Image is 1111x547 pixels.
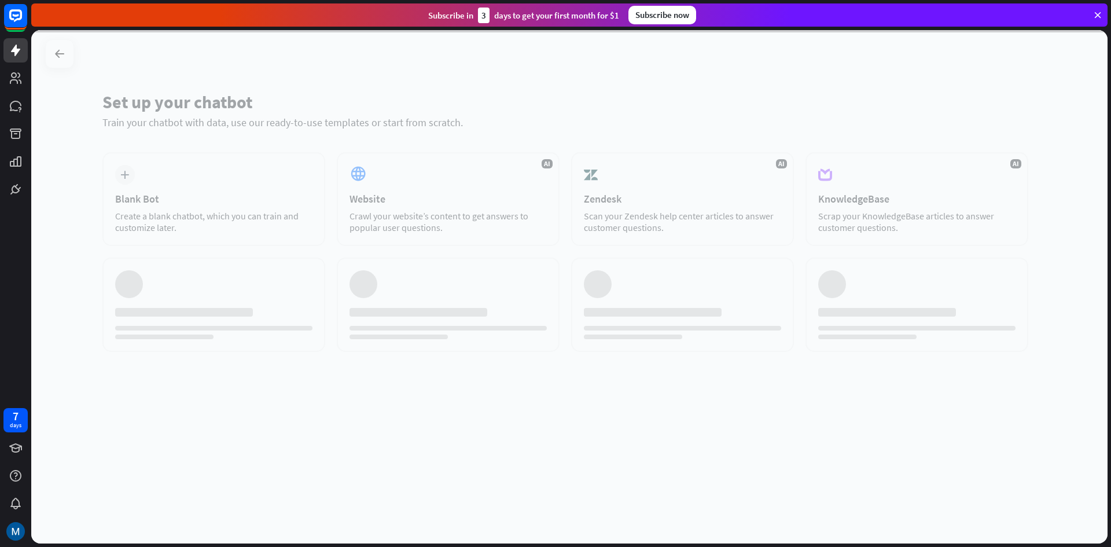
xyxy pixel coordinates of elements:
[10,421,21,429] div: days
[428,8,619,23] div: Subscribe in days to get your first month for $1
[13,411,19,421] div: 7
[478,8,490,23] div: 3
[628,6,696,24] div: Subscribe now
[3,408,28,432] a: 7 days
